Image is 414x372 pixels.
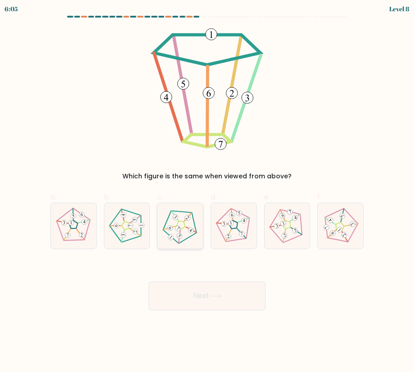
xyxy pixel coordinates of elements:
span: f. [317,192,321,202]
button: Next [148,281,265,310]
div: Which figure is the same when viewed from above? [56,172,358,181]
span: b. [104,192,110,202]
div: 6:05 [4,4,18,14]
div: Level 8 [389,4,409,14]
span: c. [157,192,163,202]
span: d. [211,192,216,202]
span: a. [50,192,56,202]
span: e. [264,192,270,202]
